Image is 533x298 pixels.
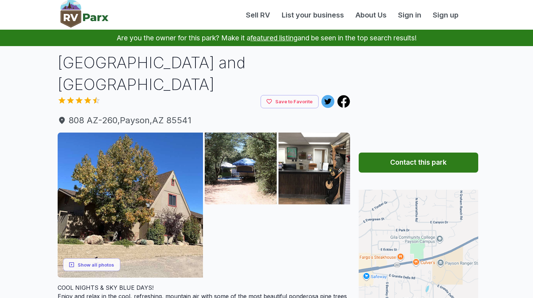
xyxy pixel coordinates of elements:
[58,133,203,278] img: pho_220000231_01.jpg
[427,10,464,20] a: Sign up
[205,133,277,204] img: pho_220000231_02.jpg
[276,10,350,20] a: List your business
[63,258,120,271] button: Show all photos
[359,153,478,173] button: Contact this park
[251,34,297,42] a: featured listing
[58,114,350,127] a: 808 AZ-260,Payson,AZ 85541
[278,133,350,204] img: pho_220000231_03.jpg
[205,206,277,278] img: pho_220000231_04.jpg
[350,10,392,20] a: About Us
[58,114,350,127] span: 808 AZ-260 , Payson , AZ 85541
[392,10,427,20] a: Sign in
[261,95,319,108] button: Save to Favorite
[58,284,154,291] span: COOL NIGHTS & SKY BLUE DAYS!
[9,30,524,46] p: Are you the owner for this park? Make it a and be seen in the top search results!
[58,52,350,95] h1: [GEOGRAPHIC_DATA] and [GEOGRAPHIC_DATA]
[278,206,350,278] img: pho_220000231_05.jpg
[359,52,478,141] iframe: Advertisement
[240,10,276,20] a: Sell RV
